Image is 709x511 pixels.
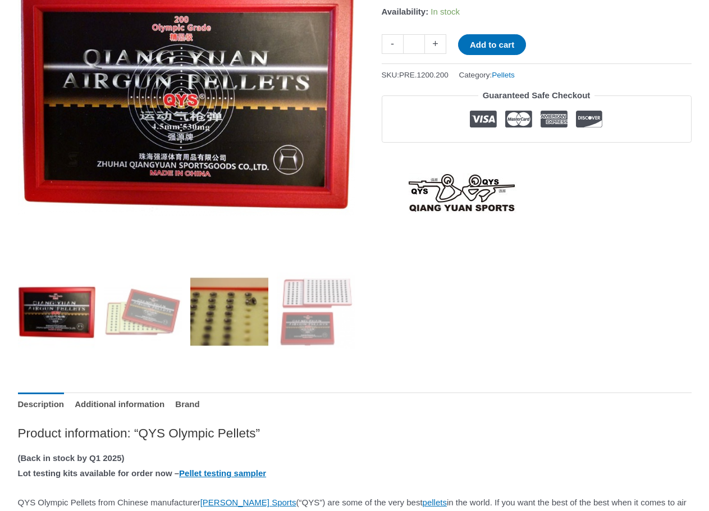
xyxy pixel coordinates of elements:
a: + [425,34,446,54]
span: PRE.1200.200 [399,71,449,79]
span: In stock [431,7,460,16]
a: pellets [423,498,447,507]
strong: (Back in stock by Q1 2025) [18,453,125,463]
a: Additional information [75,393,164,417]
img: QYS Olympic Pellets - Image 4 [277,272,355,350]
img: QYS Olympic Pellets [18,272,96,350]
span: SKU: [382,68,449,82]
a: Description [18,393,65,417]
strong: Lot testing kits available for order now – [18,468,267,478]
span: Category: [459,68,515,82]
a: - [382,34,403,54]
input: Product quantity [403,34,425,54]
img: QYS Olympic Pellets - Image 3 [190,272,268,350]
iframe: Customer reviews powered by Trustpilot [382,151,692,165]
legend: Guaranteed Safe Checkout [478,88,595,103]
a: Brand [175,393,199,417]
span: Availability: [382,7,429,16]
img: QYS Olympic Pellets - Image 2 [104,272,182,350]
a: [PERSON_NAME] Sports [200,498,296,507]
a: Pellets [492,71,515,79]
button: Add to cart [458,34,526,55]
a: Pellet testing sampler [179,468,266,478]
a: QYS [382,173,543,213]
h2: Product information: “QYS Olympic Pellets” [18,425,692,441]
